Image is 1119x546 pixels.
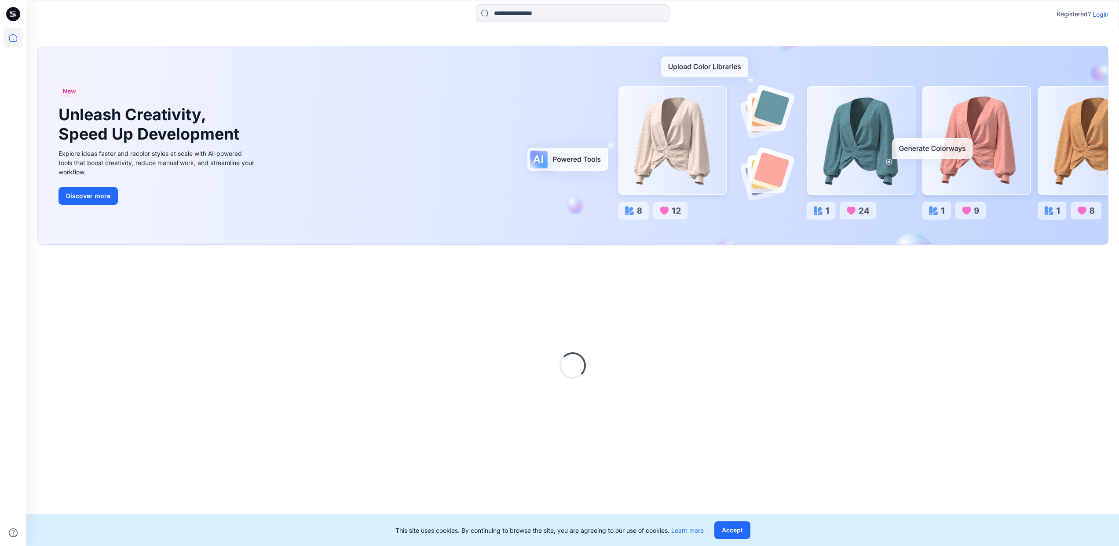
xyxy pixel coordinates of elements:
[59,187,118,205] button: Discover more
[62,86,76,96] span: New
[59,149,256,177] div: Explore ideas faster and recolor styles at scale with AI-powered tools that boost creativity, red...
[1057,9,1091,19] p: Registered?
[395,526,704,535] p: This site uses cookies. By continuing to browse the site, you are agreeing to our use of cookies.
[59,187,256,205] a: Discover more
[671,527,704,534] a: Learn more
[1093,10,1108,19] p: Login
[714,521,750,539] button: Accept
[59,105,243,143] h1: Unleash Creativity, Speed Up Development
